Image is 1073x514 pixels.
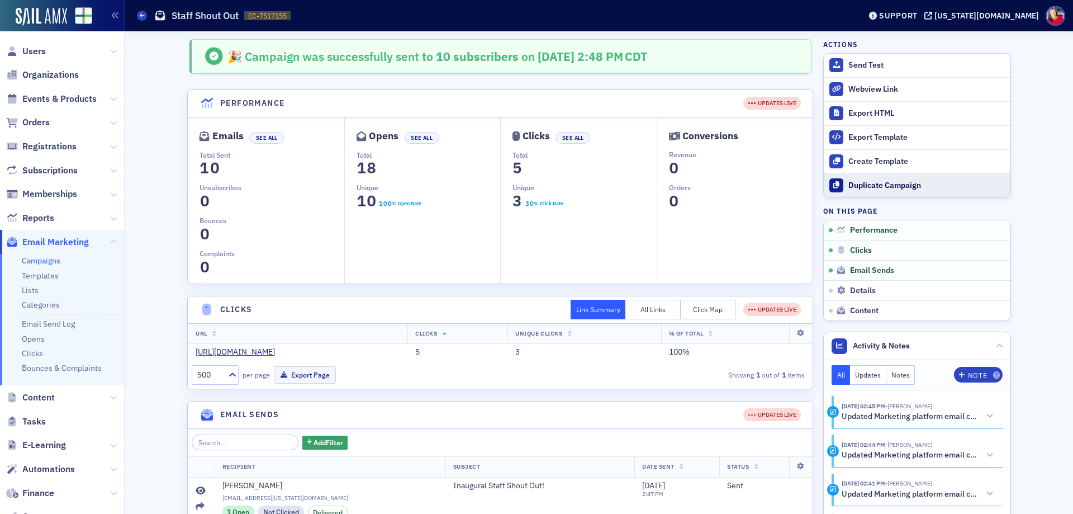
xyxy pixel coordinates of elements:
span: Subscriptions [22,164,78,177]
a: View Homepage [67,7,92,26]
div: Export Template [848,133,1005,143]
button: Updated Marketing platform email campaign: Staff Shout Out [842,411,995,422]
span: 🎉 Campaign was successfully sent to on [227,49,538,64]
span: Megan Hughes [885,402,932,410]
p: Orders [669,182,813,192]
strong: 1 [754,370,762,380]
span: Reports [22,212,54,224]
img: SailAMX [16,8,67,26]
span: 0 [197,191,212,211]
span: CDT [623,49,648,64]
span: 1 [197,158,212,178]
span: Users [22,45,46,58]
button: AddFilter [302,436,348,450]
a: Content [6,392,55,404]
h4: On this page [823,206,1011,216]
span: 0 [666,158,681,178]
div: Webview Link [848,84,1005,95]
span: Add Filter [314,437,343,447]
div: 3 [515,347,653,357]
span: Recipient [222,463,256,470]
a: Bounces & Complaints [22,363,102,373]
span: Subject [453,463,481,470]
a: Export HTML [824,101,1010,125]
span: 1 [354,191,369,211]
a: Events & Products [6,93,97,105]
span: Memberships [22,188,77,200]
h4: Performance [220,97,284,109]
div: Export HTML [848,109,1005,119]
span: 0 [666,191,681,211]
p: Total Sent [200,150,344,160]
button: See All [556,132,590,144]
div: Emails [212,133,244,139]
div: Activity [827,406,839,418]
button: Export Page [274,366,336,384]
a: Finance [6,487,54,499]
span: Finance [22,487,54,499]
button: See All [405,132,439,144]
h4: Clicks [220,304,252,315]
p: Total [512,150,657,160]
button: Duplicate Campaign [824,173,1010,197]
time: 6/11/2025 02:45 PM [842,402,885,410]
div: Conversions [682,133,738,139]
span: 0 [364,191,379,211]
p: Revenue [669,149,813,159]
button: Click Map [681,300,736,319]
section: 10 [357,195,377,208]
section: 0 [200,228,210,241]
a: Lists [22,285,39,295]
a: [URL][DOMAIN_NAME] [196,347,283,357]
span: 1 [378,199,383,209]
section: 30 [525,200,534,208]
span: 0 [387,199,392,209]
span: Automations [22,463,75,475]
span: Content [22,392,55,404]
span: Tasks [22,416,46,428]
a: Create Template [824,149,1010,173]
span: 2:48 PM [577,49,623,64]
div: Activity [827,445,839,457]
span: Clicks [850,246,872,256]
span: Date Sent [642,463,675,470]
div: Activity [827,484,839,496]
div: Opens [369,133,398,139]
a: Organizations [6,69,79,81]
button: All [832,365,851,385]
div: [PERSON_NAME] [222,481,282,491]
div: UPDATES LIVE [748,99,796,108]
section: 0 [669,162,679,175]
span: Profile [1046,6,1065,26]
div: Showing out of items [609,370,805,380]
img: SailAMX [75,7,92,25]
p: Unique [357,182,501,192]
span: Email Marketing [22,236,89,248]
a: Orders [6,116,50,129]
a: Clicks [22,348,43,359]
p: Total [357,150,501,160]
span: Organizations [22,69,79,81]
span: % Of Total [669,329,704,337]
time: 2:47 PM [642,490,663,498]
div: Clicks [523,133,550,139]
button: [US_STATE][DOMAIN_NAME] [924,12,1043,20]
a: Export Template [824,125,1010,149]
div: 5 [415,347,500,357]
div: UPDATES LIVE [743,408,801,421]
a: Registrations [6,140,77,153]
button: Updated Marketing platform email campaign: Staff Shout Out [842,488,995,500]
span: Activity & Notes [853,340,910,352]
label: per page [243,370,270,380]
a: Webview Link [824,77,1010,101]
p: Unique [512,182,657,192]
span: [EMAIL_ADDRESS][US_STATE][DOMAIN_NAME] [222,494,438,502]
div: [US_STATE][DOMAIN_NAME] [934,11,1039,21]
span: 1 [354,158,369,178]
div: % Click Rate [534,200,563,208]
h5: Updated Marketing platform email campaign: Staff Shout Out [842,489,981,499]
div: % Open Rate [392,200,421,208]
div: 100% [669,347,805,357]
span: EC-7517155 [248,11,287,21]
